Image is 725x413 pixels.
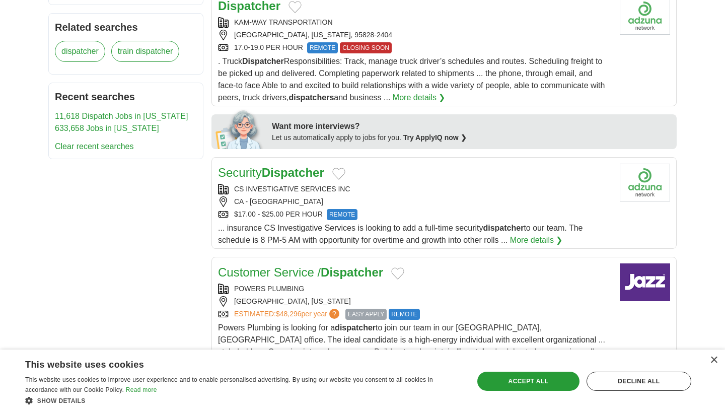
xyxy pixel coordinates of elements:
[218,42,612,53] div: 17.0-19.0 PER HOUR
[454,348,487,356] strong: dispatch
[111,41,179,62] a: train dispatcher
[307,42,338,53] span: REMOTE
[25,376,433,393] span: This website uses cookies to improve user experience and to enable personalised advertising. By u...
[340,42,392,53] span: CLOSING SOON
[477,372,579,391] div: Accept all
[327,209,357,220] span: REMOTE
[329,309,339,319] span: ?
[345,309,387,320] span: EASY APPLY
[55,112,188,120] a: 11,618 Dispatch Jobs in [US_STATE]
[126,386,157,393] a: Read more, opens a new window
[620,164,670,201] img: Company logo
[620,263,670,301] img: Company logo
[710,357,717,364] div: Close
[510,234,563,246] a: More details ❯
[218,17,612,28] div: KAM-WAY TRANSPORTATION
[587,372,691,391] div: Decline all
[242,57,284,65] strong: Dispatcher
[272,132,671,143] div: Let us automatically apply to jobs for you.
[272,120,671,132] div: Want more interviews?
[218,209,612,220] div: $17.00 - $25.00 PER HOUR
[55,20,197,35] h2: Related searches
[218,184,612,194] div: CS INVESTIGATIVE SERVICES INC
[483,224,524,232] strong: dispatcher
[55,142,134,151] a: Clear recent searches
[321,265,383,279] strong: Dispatcher
[215,109,264,149] img: apply-iq-scientist.png
[218,166,324,179] a: SecurityDispatcher
[218,296,612,307] div: [GEOGRAPHIC_DATA], [US_STATE]
[332,168,345,180] button: Add to favorite jobs
[335,323,376,332] strong: dispatcher
[218,196,612,207] div: CA - [GEOGRAPHIC_DATA]
[25,395,461,405] div: Show details
[218,57,605,102] span: . Truck Responsibilities: Track, manage truck driver’s schedules and routes. Scheduling freight t...
[403,133,467,142] a: Try ApplyIQ now ❯
[391,267,404,280] button: Add to favorite jobs
[55,124,159,132] a: 633,658 Jobs in [US_STATE]
[276,310,302,318] span: $48,296
[25,356,436,371] div: This website uses cookies
[55,89,197,104] h2: Recent searches
[218,323,605,368] span: Powers Plumbing is looking for a to join our team in our [GEOGRAPHIC_DATA], [GEOGRAPHIC_DATA] off...
[393,92,446,104] a: More details ❯
[55,41,105,62] a: dispatcher
[389,309,419,320] span: REMOTE
[234,309,341,320] a: ESTIMATED:$48,296per year?
[218,265,383,279] a: Customer Service /Dispatcher
[288,1,302,13] button: Add to favorite jobs
[288,93,334,102] strong: dispatchers
[262,166,324,179] strong: Dispatcher
[37,397,86,404] span: Show details
[218,30,612,40] div: [GEOGRAPHIC_DATA], [US_STATE], 95828-2404
[218,224,583,244] span: ... insurance CS Investigative Services is looking to add a full-time security to our team. The s...
[218,284,612,294] div: POWERS PLUMBING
